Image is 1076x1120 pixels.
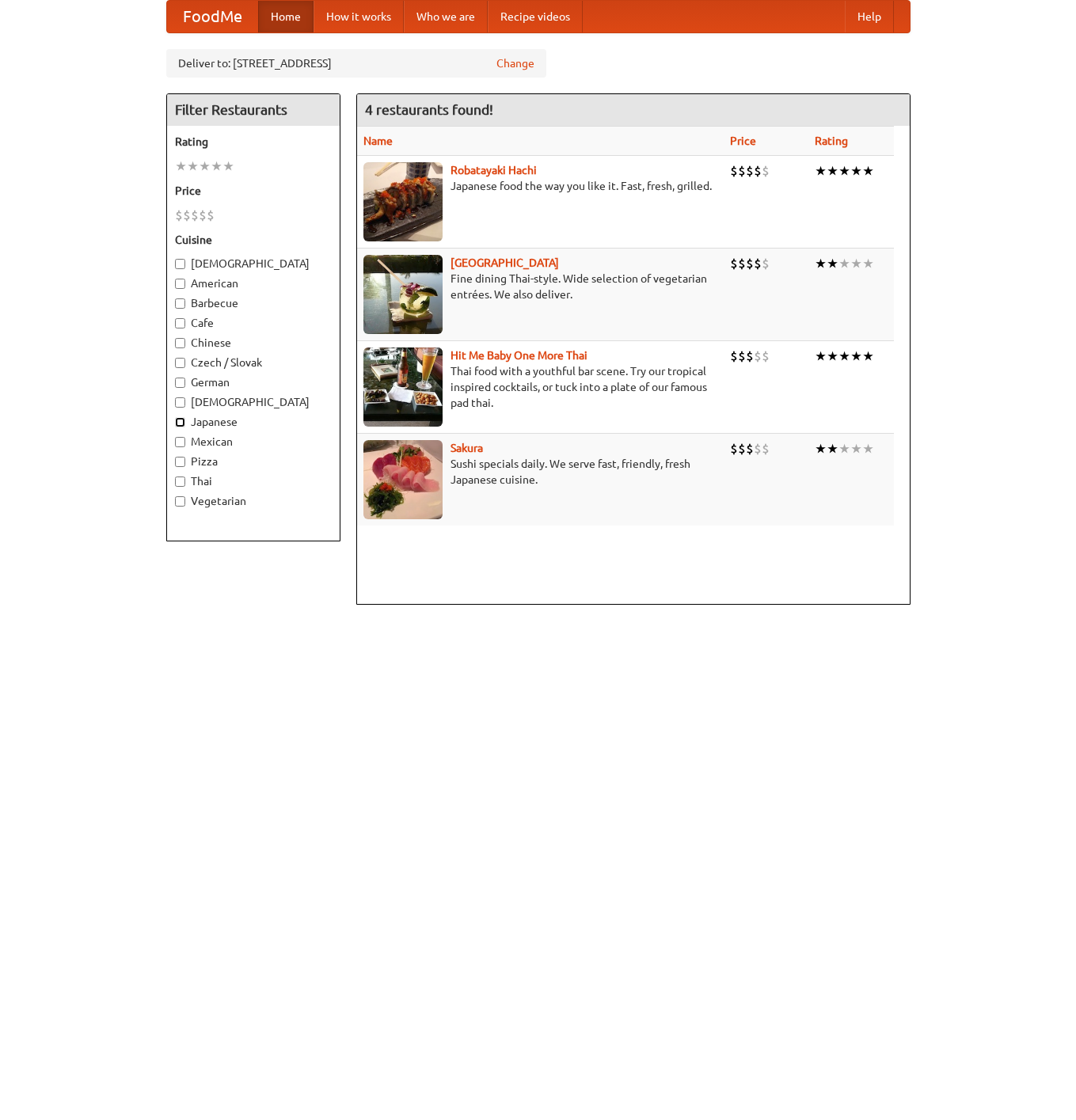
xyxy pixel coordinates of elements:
[845,1,894,32] a: Help
[827,255,838,272] li: ★
[762,440,770,457] li: $
[850,162,862,180] li: ★
[365,102,493,117] ng-pluralize: 4 restaurants found!
[363,347,443,427] img: babythai.jpg
[175,374,332,390] label: German
[838,347,850,365] li: ★
[175,158,187,175] li: ★
[175,134,332,150] h5: Rating
[175,318,185,328] input: Cafe
[762,255,770,272] li: $
[363,162,443,241] img: robatayaki.jpg
[175,256,332,271] label: [DEMOGRAPHIC_DATA]
[496,55,534,71] a: Change
[175,496,185,507] input: Vegetarian
[191,207,199,224] li: $
[815,162,827,180] li: ★
[175,275,332,291] label: American
[175,454,332,469] label: Pizza
[199,158,211,175] li: ★
[451,442,483,454] a: Sakura
[838,440,850,457] li: ★
[451,349,587,362] b: Hit Me Baby One More Thai
[451,256,559,269] a: [GEOGRAPHIC_DATA]
[175,298,185,309] input: Barbecue
[363,363,718,411] p: Thai food with a youthful bar scene. Try our tropical inspired cocktails, or tuck into a plate of...
[175,378,185,388] input: German
[175,315,332,331] label: Cafe
[746,440,754,457] li: $
[754,347,762,365] li: $
[175,358,185,368] input: Czech / Slovak
[175,414,332,430] label: Japanese
[862,162,874,180] li: ★
[827,440,838,457] li: ★
[738,347,746,365] li: $
[175,457,185,467] input: Pizza
[175,207,183,224] li: $
[167,94,340,126] h4: Filter Restaurants
[746,162,754,180] li: $
[862,440,874,457] li: ★
[754,440,762,457] li: $
[862,347,874,365] li: ★
[746,255,754,272] li: $
[363,255,443,334] img: satay.jpg
[730,347,738,365] li: $
[738,162,746,180] li: $
[175,279,185,289] input: American
[838,255,850,272] li: ★
[815,255,827,272] li: ★
[175,473,332,489] label: Thai
[175,434,332,450] label: Mexican
[738,255,746,272] li: $
[175,295,332,311] label: Barbecue
[363,271,718,302] p: Fine dining Thai-style. Wide selection of vegetarian entrées. We also deliver.
[730,162,738,180] li: $
[730,135,756,147] a: Price
[451,164,537,177] a: Robatayaki Hachi
[314,1,404,32] a: How it works
[175,338,185,348] input: Chinese
[175,394,332,410] label: [DEMOGRAPHIC_DATA]
[850,440,862,457] li: ★
[222,158,234,175] li: ★
[167,1,258,32] a: FoodMe
[363,178,718,194] p: Japanese food the way you like it. Fast, fresh, grilled.
[762,162,770,180] li: $
[815,440,827,457] li: ★
[211,158,222,175] li: ★
[363,456,718,488] p: Sushi specials daily. We serve fast, friendly, fresh Japanese cuisine.
[199,207,207,224] li: $
[862,255,874,272] li: ★
[815,135,848,147] a: Rating
[175,417,185,427] input: Japanese
[754,255,762,272] li: $
[175,335,332,351] label: Chinese
[207,207,215,224] li: $
[815,347,827,365] li: ★
[827,347,838,365] li: ★
[175,437,185,447] input: Mexican
[827,162,838,180] li: ★
[175,183,332,199] h5: Price
[838,162,850,180] li: ★
[187,158,199,175] li: ★
[175,355,332,370] label: Czech / Slovak
[762,347,770,365] li: $
[850,255,862,272] li: ★
[363,135,393,147] a: Name
[175,476,185,487] input: Thai
[175,493,332,509] label: Vegetarian
[746,347,754,365] li: $
[363,440,443,519] img: sakura.jpg
[730,255,738,272] li: $
[404,1,488,32] a: Who we are
[738,440,746,457] li: $
[258,1,314,32] a: Home
[488,1,583,32] a: Recipe videos
[183,207,191,224] li: $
